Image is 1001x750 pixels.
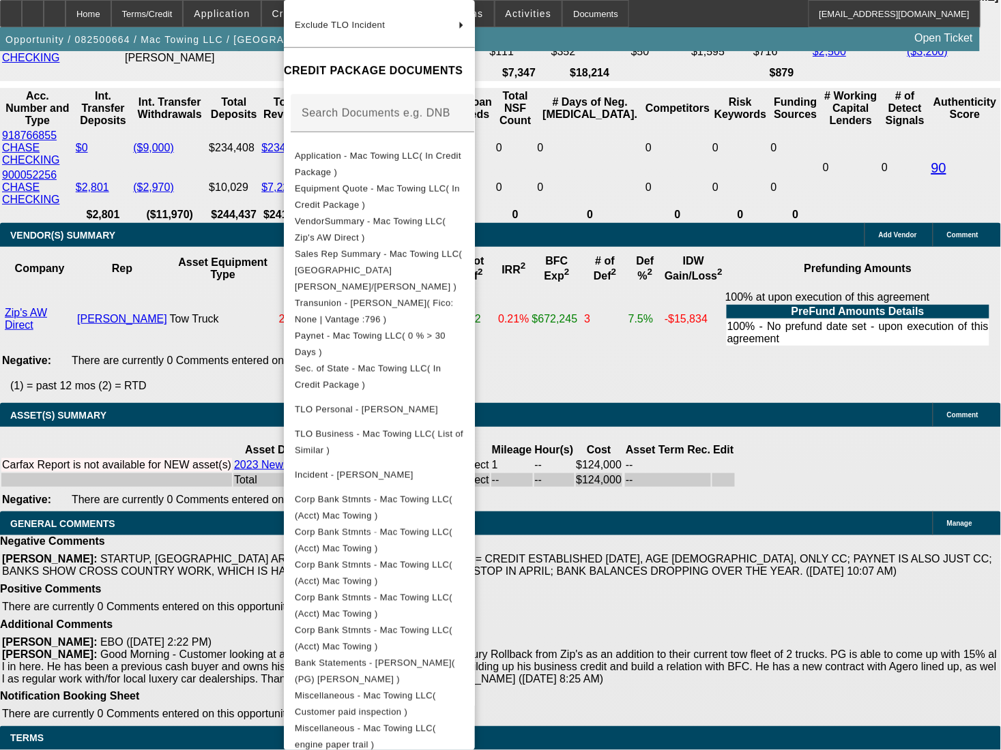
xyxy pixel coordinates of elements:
[284,393,475,426] button: TLO Personal - Ammar, Mahmoud
[295,494,452,521] span: Corp Bank Stmnts - Mac Towing LLC( (Acct) Mac Towing )
[284,426,475,459] button: TLO Business - Mac Towing LLC( List of Similar )
[295,470,414,480] span: Incident - [PERSON_NAME]
[295,298,454,325] span: Transunion - [PERSON_NAME]( Fico: None | Vantage :796 )
[284,361,475,393] button: Sec. of State - Mac Towing LLC( In Credit Package )
[284,655,475,688] button: Bank Statements - Ammar, Mahmoud( (PG) Mahmoud Ammar )
[284,181,475,213] button: Equipment Quote - Mac Towing LLC( In Credit Package )
[284,328,475,361] button: Paynet - Mac Towing LLC( 0 % > 30 Days )
[284,590,475,622] button: Corp Bank Stmnts - Mac Towing LLC( (Acct) Mac Towing )
[295,723,436,750] span: Miscellaneous - Mac Towing LLC( engine paper trail )
[284,246,475,295] button: Sales Rep Summary - Mac Towing LLC( Haraden, Amanda/Taylor, Lukas )
[295,560,452,586] span: Corp Bank Stmnts - Mac Towing LLC( (Acct) Mac Towing )
[295,216,446,243] span: VendorSummary - Mac Towing LLC( Zip's AW Direct )
[295,691,436,717] span: Miscellaneous - Mac Towing LLC( Customer paid inspection )
[295,592,452,619] span: Corp Bank Stmnts - Mac Towing LLC( (Acct) Mac Towing )
[295,363,441,390] span: Sec. of State - Mac Towing LLC( In Credit Package )
[284,295,475,328] button: Transunion - Ammar, Mahmoud( Fico: None | Vantage :796 )
[295,151,461,177] span: Application - Mac Towing LLC( In Credit Package )
[295,404,438,415] span: TLO Personal - [PERSON_NAME]
[295,249,462,292] span: Sales Rep Summary - Mac Towing LLC( [GEOGRAPHIC_DATA][PERSON_NAME]/[PERSON_NAME] )
[284,63,475,79] h4: CREDIT PACKAGE DOCUMENTS
[295,331,446,357] span: Paynet - Mac Towing LLC( 0 % > 30 Days )
[284,459,475,492] button: Incident - Ammar, Mahmoud
[284,492,475,524] button: Corp Bank Stmnts - Mac Towing LLC( (Acct) Mac Towing )
[295,527,452,554] span: Corp Bank Stmnts - Mac Towing LLC( (Acct) Mac Towing )
[284,688,475,721] button: Miscellaneous - Mac Towing LLC( Customer paid inspection )
[284,148,475,181] button: Application - Mac Towing LLC( In Credit Package )
[284,524,475,557] button: Corp Bank Stmnts - Mac Towing LLC( (Acct) Mac Towing )
[284,213,475,246] button: VendorSummary - Mac Towing LLC( Zip's AW Direct )
[295,658,455,685] span: Bank Statements - [PERSON_NAME]( (PG) [PERSON_NAME] )
[295,20,385,30] span: Exclude TLO Incident
[295,625,452,652] span: Corp Bank Stmnts - Mac Towing LLC( (Acct) Mac Towing )
[295,429,463,455] span: TLO Business - Mac Towing LLC( List of Similar )
[284,622,475,655] button: Corp Bank Stmnts - Mac Towing LLC( (Acct) Mac Towing )
[284,557,475,590] button: Corp Bank Stmnts - Mac Towing LLC( (Acct) Mac Towing )
[302,107,450,119] mat-label: Search Documents e.g. DNB
[295,183,460,210] span: Equipment Quote - Mac Towing LLC( In Credit Package )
